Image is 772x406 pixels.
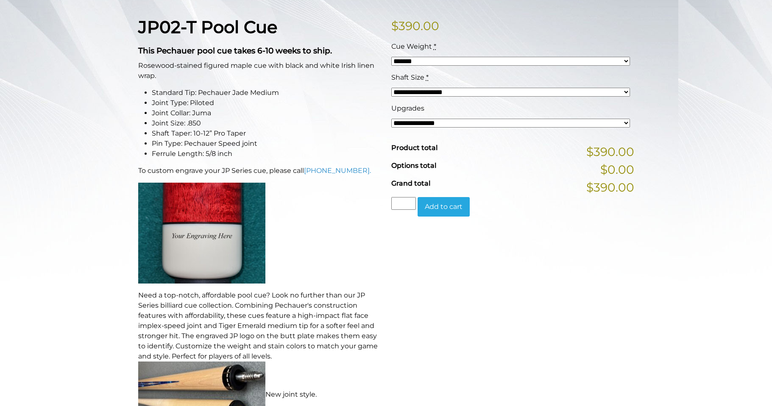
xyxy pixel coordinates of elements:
bdi: 390.00 [391,19,439,33]
input: Product quantity [391,197,416,210]
span: Product total [391,144,438,152]
li: Joint Size: .850 [152,118,381,128]
img: An image of a cue butt with the words "YOUR ENGRAVING HERE". [138,183,265,284]
abbr: required [426,73,429,81]
span: $390.00 [586,143,634,161]
strong: JP02-T Pool Cue [138,17,277,37]
p: Rosewood-stained figured maple cue with black and white Irish linen wrap. [138,61,381,81]
p: To custom engrave your JP Series cue, please call [138,166,381,176]
span: Options total [391,161,436,170]
li: Joint Collar: Juma [152,108,381,118]
button: Add to cart [418,197,470,217]
li: Joint Type: Piloted [152,98,381,108]
li: Shaft Taper: 10-12” Pro Taper [152,128,381,139]
span: $ [391,19,399,33]
abbr: required [434,42,436,50]
li: Pin Type: Pechauer Speed joint [152,139,381,149]
a: [PHONE_NUMBER]. [304,167,371,175]
span: Cue Weight [391,42,432,50]
span: Shaft Size [391,73,424,81]
span: Upgrades [391,104,424,112]
li: Standard Tip: Pechauer Jade Medium [152,88,381,98]
span: $390.00 [586,178,634,196]
span: Grand total [391,179,430,187]
strong: This Pechauer pool cue takes 6-10 weeks to ship. [138,46,332,56]
span: $0.00 [600,161,634,178]
li: Ferrule Length: 5/8 inch [152,149,381,159]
